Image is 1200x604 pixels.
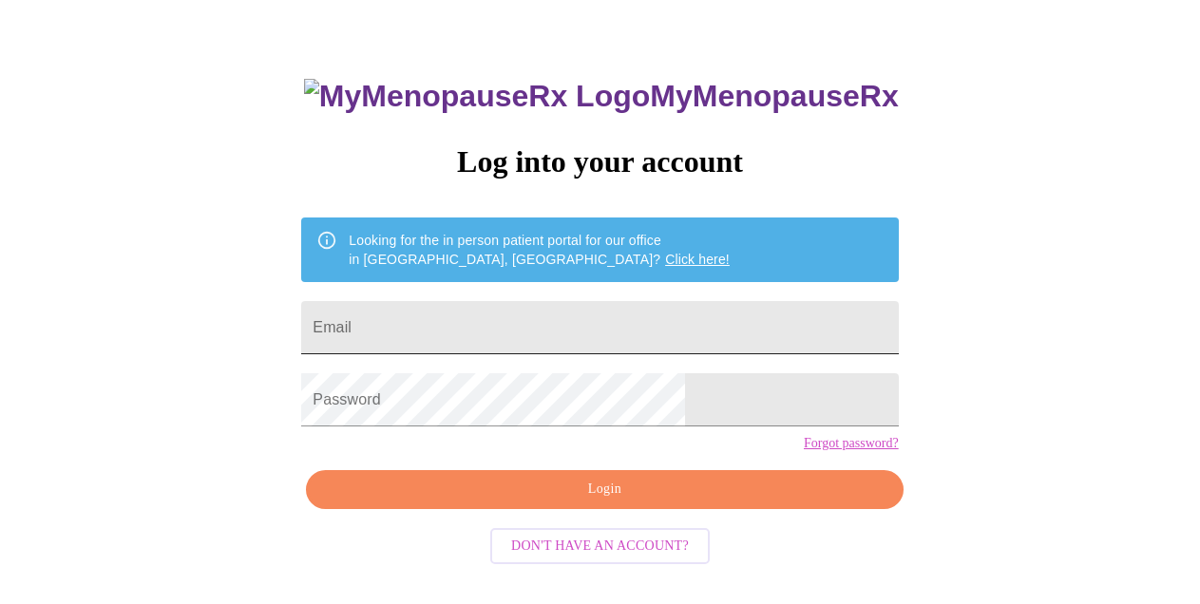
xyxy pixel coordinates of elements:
div: Looking for the in person patient portal for our office in [GEOGRAPHIC_DATA], [GEOGRAPHIC_DATA]? [349,223,730,276]
span: Login [328,478,881,501]
a: Click here! [665,252,730,267]
img: MyMenopauseRx Logo [304,79,650,114]
button: Login [306,470,903,509]
a: Don't have an account? [486,537,714,553]
button: Don't have an account? [490,528,710,565]
h3: Log into your account [301,144,898,179]
a: Forgot password? [804,436,899,451]
h3: MyMenopauseRx [304,79,899,114]
span: Don't have an account? [511,535,689,558]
